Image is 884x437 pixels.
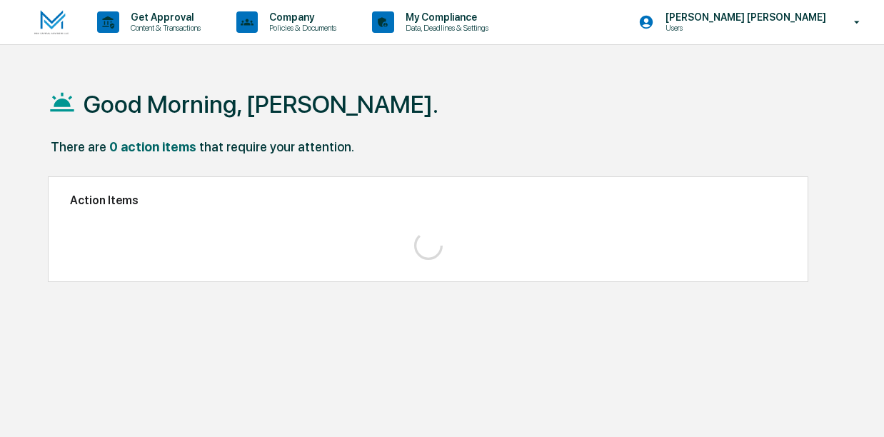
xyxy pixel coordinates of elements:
div: 0 action items [109,139,196,154]
p: [PERSON_NAME] [PERSON_NAME] [654,11,833,23]
h2: Action Items [70,194,786,207]
p: Data, Deadlines & Settings [394,23,496,33]
div: that require your attention. [199,139,354,154]
p: Users [654,23,794,33]
p: Get Approval [119,11,208,23]
p: Content & Transactions [119,23,208,33]
h1: Good Morning, [PERSON_NAME]. [84,90,438,119]
div: There are [51,139,106,154]
p: Company [258,11,343,23]
p: My Compliance [394,11,496,23]
img: logo [34,10,69,35]
p: Policies & Documents [258,23,343,33]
